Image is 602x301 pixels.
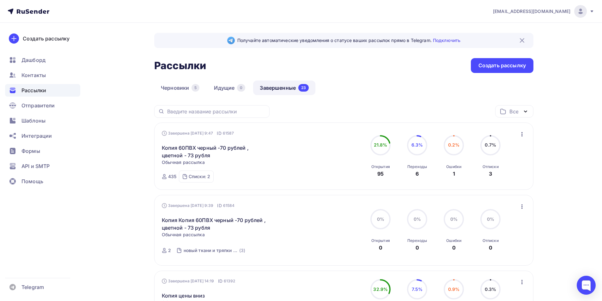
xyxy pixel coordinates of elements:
[407,238,427,243] div: Переходы
[416,244,419,251] div: 0
[162,278,235,284] div: Завершена [DATE] 14:19
[5,84,80,97] a: Рассылки
[184,247,238,254] div: новый ткани и тряпки 2025 октябрь
[5,114,80,127] a: Шаблоны
[21,102,55,109] span: Отправители
[407,164,427,169] div: Переходы
[21,117,46,124] span: Шаблоны
[5,54,80,66] a: Дашборд
[21,132,52,140] span: Интеграции
[483,238,499,243] div: Отписки
[371,164,390,169] div: Открытия
[21,56,46,64] span: Дашборд
[217,202,222,209] span: ID
[217,130,221,136] span: ID
[239,247,245,254] div: (3)
[237,84,245,92] div: 0
[192,84,199,92] div: 5
[453,170,455,178] div: 1
[237,37,460,44] span: Получайте автоматические уведомления о статусе ваших рассылок прямо в Telegram.
[23,35,70,42] div: Создать рассылку
[21,283,44,291] span: Telegram
[21,178,43,185] span: Помощь
[495,105,533,117] button: Все
[5,99,80,112] a: Отправители
[21,71,46,79] span: Контакты
[489,244,492,251] div: 0
[154,59,206,72] h2: Рассылки
[509,108,518,115] div: Все
[162,202,235,209] div: Завершена [DATE] 9:39
[21,162,50,170] span: API и SMTP
[377,170,384,178] div: 95
[168,247,171,254] div: 2
[162,144,270,159] a: Копия 60ПВХ черный -70 рублей , цветной - 73 рубля
[162,159,205,166] span: Обычная рассылка
[223,130,234,136] span: 61587
[433,38,460,43] a: Подключить
[446,238,461,243] div: Ошибки
[168,173,176,180] div: 435
[493,5,594,18] a: [EMAIL_ADDRESS][DOMAIN_NAME]
[487,216,494,222] span: 0%
[162,216,270,232] a: Копия Копия 60ПВХ черный -70 рублей , цветной - 73 рубля
[5,69,80,81] a: Контакты
[224,278,235,284] span: 61392
[377,216,384,222] span: 0%
[411,142,423,147] span: 6.3%
[154,81,206,95] a: Черновики5
[371,238,390,243] div: Открытия
[448,142,460,147] span: 0.2%
[450,216,458,222] span: 0%
[162,130,234,136] div: Завершена [DATE] 9:47
[5,145,80,157] a: Формы
[298,84,309,92] div: 23
[483,164,499,169] div: Отписки
[412,286,423,292] span: 7.5%
[167,108,266,115] input: Введите название рассылки
[374,142,387,147] span: 21.8%
[446,164,461,169] div: Ошибки
[21,147,40,155] span: Формы
[218,278,222,284] span: ID
[489,170,492,178] div: 3
[227,37,235,44] img: Telegram
[416,170,419,178] div: 6
[253,81,315,95] a: Завершенные23
[21,87,46,94] span: Рассылки
[485,286,496,292] span: 0.3%
[373,286,388,292] span: 32.9%
[162,232,205,238] span: Обычная рассылка
[207,81,252,95] a: Идущие0
[452,244,456,251] div: 0
[414,216,421,222] span: 0%
[478,62,526,69] div: Создать рассылку
[379,244,382,251] div: 0
[223,202,235,209] span: 61584
[485,142,496,147] span: 0.7%
[493,8,570,15] span: [EMAIL_ADDRESS][DOMAIN_NAME]
[448,286,460,292] span: 0.9%
[189,173,210,180] div: Списки: 2
[183,245,246,256] a: новый ткани и тряпки 2025 октябрь (3)
[162,292,205,299] a: Копия цены вниз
